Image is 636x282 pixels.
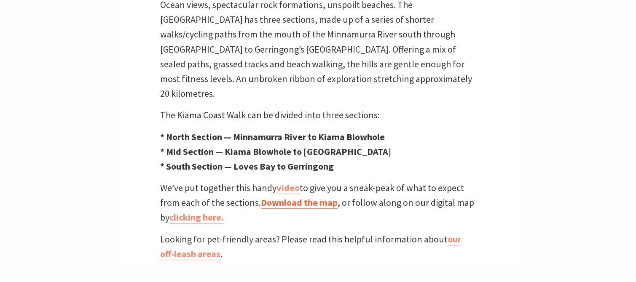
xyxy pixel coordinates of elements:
[160,108,476,122] p: The Kiama Coast Walk can be divided into three sections:
[160,181,476,225] p: We’ve put together this handy to give you a sneak-peak of what to expect from each of the section...
[160,233,461,260] a: our off-leash areas
[169,211,224,223] a: clicking here.
[261,197,338,209] a: Download the map
[160,232,476,261] p: Looking for pet-friendly areas? Please read this helpful information about .
[160,146,391,157] strong: * Mid Section — Kiama Blowhole to [GEOGRAPHIC_DATA]
[160,131,385,143] strong: * North Section — Minnamurra River to Kiama Blowhole
[160,160,334,172] strong: * South Section — Loves Bay to Gerringong
[276,182,300,194] a: video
